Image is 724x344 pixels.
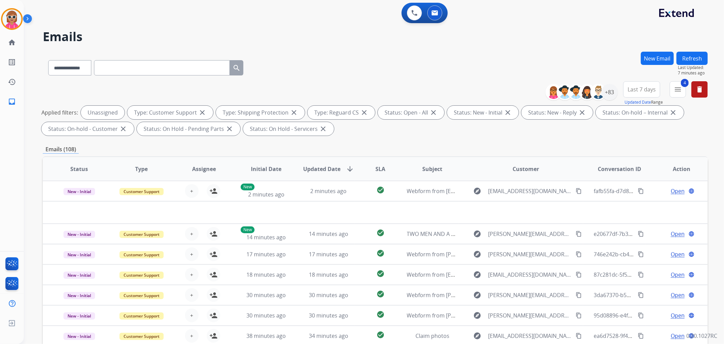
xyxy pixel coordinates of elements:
[578,108,586,117] mat-icon: close
[185,227,199,241] button: +
[623,81,660,98] button: Last 7 days
[119,251,164,258] span: Customer Support
[688,292,694,298] mat-icon: language
[185,329,199,343] button: +
[209,230,218,238] mat-icon: person_add
[8,98,16,106] mat-icon: inbox
[638,333,644,339] mat-icon: content_copy
[641,52,674,65] button: New Email
[309,332,348,340] span: 34 minutes ago
[576,188,582,194] mat-icon: content_copy
[473,332,481,340] mat-icon: explore
[576,312,582,319] mat-icon: content_copy
[246,291,286,299] span: 30 minutes ago
[209,187,218,195] mat-icon: person_add
[309,312,348,319] span: 30 minutes ago
[119,272,164,279] span: Customer Support
[319,125,327,133] mat-icon: close
[407,230,528,238] span: TWO MEN AND A TRUCK® [GEOGRAPHIC_DATA]
[119,292,164,299] span: Customer Support
[198,108,206,117] mat-icon: close
[429,108,438,117] mat-icon: close
[119,125,127,133] mat-icon: close
[360,108,368,117] mat-icon: close
[674,85,682,93] mat-icon: menu
[671,291,685,299] span: Open
[225,125,234,133] mat-icon: close
[670,81,686,98] button: 4
[376,310,385,319] mat-icon: check_circle
[407,312,645,319] span: Webform from [PERSON_NAME][EMAIL_ADDRESS][PERSON_NAME][DOMAIN_NAME] on [DATE]
[190,250,193,258] span: +
[415,332,449,340] span: Claim photos
[473,187,481,195] mat-icon: explore
[594,271,695,278] span: 87c281dc-5f57-461a-896b-86793ac2a2f5
[119,231,164,238] span: Customer Support
[688,272,694,278] mat-icon: language
[638,251,644,257] mat-icon: content_copy
[190,311,193,320] span: +
[346,165,354,173] mat-icon: arrow_downward
[576,292,582,298] mat-icon: content_copy
[43,145,79,154] p: Emails (108)
[688,188,694,194] mat-icon: language
[576,231,582,237] mat-icon: content_copy
[376,331,385,339] mat-icon: check_circle
[473,291,481,299] mat-icon: explore
[594,291,700,299] span: 3da67370-b552-4366-8448-b765e2de4b51
[190,271,193,279] span: +
[376,290,385,298] mat-icon: check_circle
[209,250,218,258] mat-icon: person_add
[488,311,572,320] span: [PERSON_NAME][EMAIL_ADDRESS][PERSON_NAME][DOMAIN_NAME]
[594,312,693,319] span: 95d08896-e4fc-4fa5-8d11-18fd83c2fee4
[576,251,582,257] mat-icon: content_copy
[638,231,644,237] mat-icon: content_copy
[246,332,286,340] span: 38 minutes ago
[376,186,385,194] mat-icon: check_circle
[473,271,481,279] mat-icon: explore
[2,10,21,29] img: avatar
[576,333,582,339] mat-icon: content_copy
[628,88,656,91] span: Last 7 days
[576,272,582,278] mat-icon: content_copy
[63,312,95,320] span: New - Initial
[686,332,717,340] p: 0.20.1027RC
[645,157,708,181] th: Action
[63,231,95,238] span: New - Initial
[119,188,164,195] span: Customer Support
[376,249,385,257] mat-icon: check_circle
[678,65,708,70] span: Last Updated:
[248,191,284,198] span: 2 minutes ago
[638,188,644,194] mat-icon: content_copy
[671,187,685,195] span: Open
[81,106,125,119] div: Unassigned
[41,108,78,117] p: Applied filters:
[671,271,685,279] span: Open
[190,230,193,238] span: +
[43,30,708,44] h2: Emails
[488,291,572,299] span: [PERSON_NAME][EMAIL_ADDRESS][DOMAIN_NAME]
[209,291,218,299] mat-icon: person_add
[135,165,148,173] span: Type
[473,311,481,320] mat-icon: explore
[671,311,685,320] span: Open
[309,251,348,258] span: 17 minutes ago
[422,165,442,173] span: Subject
[688,231,694,237] mat-icon: language
[473,230,481,238] mat-icon: explore
[63,292,95,299] span: New - Initial
[246,251,286,258] span: 17 minutes ago
[407,271,561,278] span: Webform from [EMAIL_ADDRESS][DOMAIN_NAME] on [DATE]
[41,122,134,136] div: Status: On-hold - Customer
[209,332,218,340] mat-icon: person_add
[625,100,651,105] button: Updated Date
[185,288,199,302] button: +
[185,309,199,322] button: +
[309,271,348,278] span: 18 minutes ago
[8,38,16,47] mat-icon: home
[309,291,348,299] span: 30 minutes ago
[185,247,199,261] button: +
[594,230,695,238] span: e20677df-7b3f-4826-85ad-ec5420200f7d
[625,99,663,105] span: Range
[695,85,704,93] mat-icon: delete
